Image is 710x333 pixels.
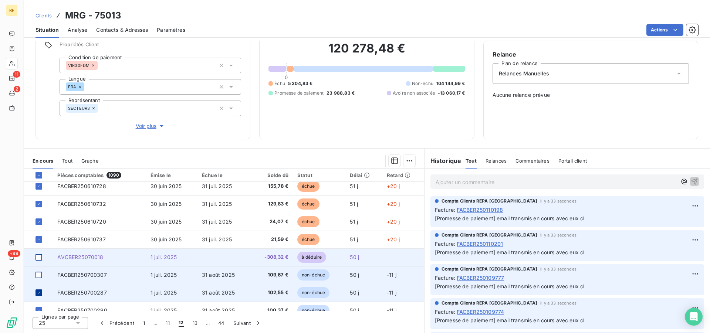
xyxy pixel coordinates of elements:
[202,272,235,278] span: 31 août 2025
[106,172,121,179] span: 1090
[33,158,53,164] span: En cours
[256,307,288,314] span: 100,37 €
[81,158,99,164] span: Graphe
[151,254,177,260] span: 1 juil. 2025
[6,87,17,99] a: 2
[57,272,106,278] span: FACBER250700307
[256,236,288,243] span: 21,59 €
[57,254,103,260] span: AVCBER25070018
[68,106,90,111] span: SECTEUR3
[151,307,177,313] span: 1 juil. 2025
[57,307,107,313] span: FACBER250700290
[297,181,319,192] span: échue
[350,172,378,178] div: Délai
[387,218,400,225] span: +20 j
[387,307,396,313] span: -11 j
[387,183,400,189] span: +20 j
[202,201,232,207] span: 31 juil. 2025
[466,158,477,164] span: Tout
[84,84,90,90] input: Ajouter une valeur
[151,183,182,189] span: 30 juin 2025
[151,236,182,242] span: 30 juin 2025
[256,271,288,279] span: 109,67 €
[274,80,285,87] span: Échu
[256,254,288,261] span: -308,32 €
[274,90,324,96] span: Promesse de paiement
[65,9,121,22] h3: MRG - 75013
[435,308,455,316] span: Facture :
[157,26,185,34] span: Paramètres
[387,272,396,278] span: -11 j
[151,201,182,207] span: 30 juin 2025
[540,199,577,203] span: il y a 33 secondes
[60,122,241,130] button: Voir plus
[151,272,177,278] span: 1 juil. 2025
[297,234,319,245] span: échue
[68,85,76,89] span: FRA
[202,307,235,313] span: 31 août 2025
[327,90,355,96] span: 23 988,83 €
[96,26,148,34] span: Contacts & Adresses
[457,308,504,316] span: FACBER250109774
[149,317,161,329] span: …
[297,172,341,178] div: Statut
[136,122,165,130] span: Voir plus
[393,90,435,96] span: Avoirs non associés
[57,201,106,207] span: FACBER250610732
[435,274,455,282] span: Facture :
[350,254,359,260] span: 50 j
[268,41,465,63] h2: 120 278,48 €
[436,80,465,87] span: 104 144,99 €
[256,172,288,178] div: Solde dû
[202,317,214,329] span: …
[425,156,461,165] h6: Historique
[202,289,235,296] span: 31 août 2025
[350,236,358,242] span: 51 j
[515,158,550,164] span: Commentaires
[151,289,177,296] span: 1 juil. 2025
[151,172,193,178] div: Émise le
[188,315,202,331] button: 13
[68,63,89,68] span: VIR30FDM
[493,91,689,99] span: Aucune relance prévue
[350,218,358,225] span: 51 j
[161,315,174,331] button: 11
[435,283,585,289] span: [Promesse de paiement] email transmis en cours avec eux cl
[179,319,184,327] span: 12
[6,72,17,84] a: 11
[256,200,288,208] span: 129,83 €
[62,158,72,164] span: Tout
[57,172,141,179] div: Pièces comptables
[435,215,585,221] span: [Promesse de paiement] email transmis en cours avec eux cl
[412,80,433,87] span: Non-échu
[202,236,232,242] span: 31 juil. 2025
[442,232,538,238] span: Compta Clients REPA [GEOGRAPHIC_DATA]
[285,74,288,80] span: 0
[442,266,538,272] span: Compta Clients REPA [GEOGRAPHIC_DATA]
[13,71,20,78] span: 11
[256,183,288,190] span: 155,78 €
[256,218,288,225] span: 24,07 €
[139,315,149,331] button: 1
[57,218,106,225] span: FACBER250610720
[435,249,585,255] span: [Promesse de paiement] email transmis en cours avec eux cl
[297,252,326,263] span: à déduire
[68,26,87,34] span: Analyse
[457,240,503,248] span: FACBER250110201
[6,4,18,16] div: RF
[486,158,507,164] span: Relances
[499,70,550,77] span: Relances Manuelles
[442,198,538,204] span: Compta Clients REPA [GEOGRAPHIC_DATA]
[202,172,246,178] div: Échue le
[350,272,359,278] span: 50 j
[493,50,689,59] h6: Relance
[350,183,358,189] span: 51 j
[457,274,504,282] span: FACBER250109777
[350,201,358,207] span: 51 j
[39,319,45,327] span: 25
[457,206,503,214] span: FACBER250110198
[387,236,400,242] span: +20 j
[540,233,577,237] span: il y a 33 secondes
[98,62,104,69] input: Ajouter une valeur
[6,317,18,329] img: Logo LeanPay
